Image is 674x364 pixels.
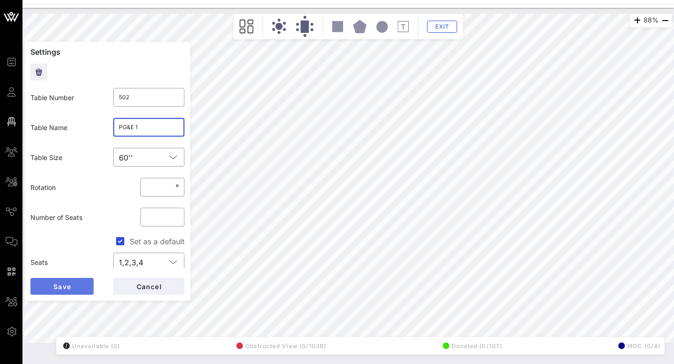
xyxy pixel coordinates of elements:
button: Exit [427,21,457,33]
div: 60'' [113,148,185,167]
span: Exit [433,23,451,30]
button: Save [30,278,94,295]
div: 1,2,3,4 [119,258,143,267]
div: 1,2,3,4 [113,253,185,271]
div: Rotation [25,177,108,198]
div: Number of Seats [25,207,108,228]
button: Delete Table [30,64,47,80]
div: Table Size [25,147,108,168]
p: Settings [30,48,184,56]
span: Save [53,283,71,291]
span: Cancel [136,283,162,291]
div: 60'' [119,153,133,162]
div: Table Name [25,117,108,138]
div: 88% [630,14,672,28]
label: Set as a default [130,237,184,246]
div: Seats [25,252,108,273]
div: ° [174,182,179,192]
div: Table Number [25,87,108,108]
button: Cancel [113,278,184,295]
